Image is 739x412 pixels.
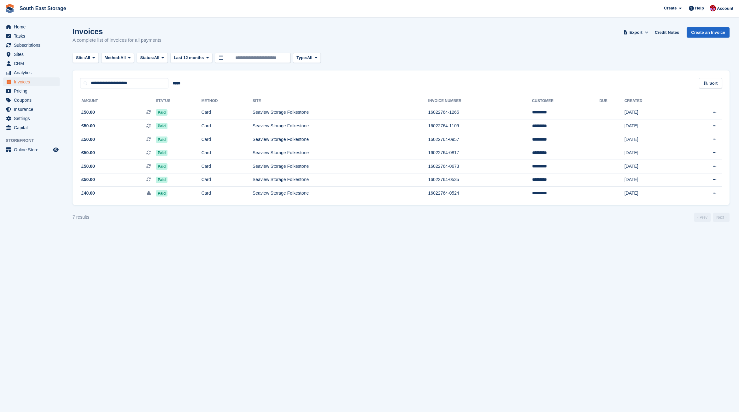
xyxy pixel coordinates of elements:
a: menu [3,32,60,40]
h1: Invoices [73,27,161,36]
th: Method [201,96,252,106]
td: Seaview Storage Folkestone [253,133,428,146]
td: Card [201,160,252,173]
span: Settings [14,114,52,123]
img: Roger Norris [710,5,716,11]
span: £50.00 [81,136,95,143]
span: Paid [156,190,167,197]
td: [DATE] [625,106,681,119]
span: Paid [156,150,167,156]
span: Paid [156,123,167,129]
td: [DATE] [625,173,681,187]
th: Site [253,96,428,106]
span: Insurance [14,105,52,114]
th: Created [625,96,681,106]
span: Sites [14,50,52,59]
span: Paid [156,163,167,170]
span: Export [630,29,642,36]
span: Type: [296,55,307,61]
td: Card [201,133,252,146]
th: Amount [80,96,156,106]
span: Coupons [14,96,52,105]
span: Help [695,5,704,11]
span: Status: [140,55,154,61]
span: Analytics [14,68,52,77]
span: Paid [156,177,167,183]
div: 7 results [73,214,89,221]
span: Account [717,5,733,12]
a: Next [713,213,730,222]
a: menu [3,96,60,105]
span: All [154,55,160,61]
span: All [307,55,313,61]
span: Invoices [14,77,52,86]
a: menu [3,105,60,114]
span: Storefront [6,137,63,144]
a: menu [3,68,60,77]
th: Due [599,96,624,106]
td: Seaview Storage Folkestone [253,146,428,160]
td: Card [201,119,252,133]
td: Seaview Storage Folkestone [253,106,428,119]
span: Paid [156,109,167,116]
nav: Page [693,213,731,222]
span: Subscriptions [14,41,52,50]
span: Create [664,5,677,11]
span: Pricing [14,87,52,95]
a: menu [3,77,60,86]
span: Tasks [14,32,52,40]
button: Last 12 months [170,53,212,63]
td: [DATE] [625,160,681,173]
span: £50.00 [81,163,95,170]
span: Site: [76,55,85,61]
td: [DATE] [625,146,681,160]
td: Seaview Storage Folkestone [253,173,428,187]
th: Customer [532,96,600,106]
span: All [85,55,90,61]
span: £50.00 [81,149,95,156]
td: 16022764-0957 [428,133,532,146]
td: Seaview Storage Folkestone [253,119,428,133]
a: Previous [694,213,711,222]
td: 16022764-0524 [428,187,532,200]
td: 16022764-1265 [428,106,532,119]
span: £50.00 [81,123,95,129]
button: Export [622,27,650,38]
td: 16022764-1109 [428,119,532,133]
span: Method: [105,55,121,61]
td: Card [201,106,252,119]
td: Seaview Storage Folkestone [253,187,428,200]
a: Create an Invoice [687,27,730,38]
td: Card [201,146,252,160]
a: Credit Notes [652,27,682,38]
button: Method: All [101,53,134,63]
span: All [120,55,126,61]
span: £50.00 [81,176,95,183]
span: Online Store [14,145,52,154]
a: menu [3,114,60,123]
td: [DATE] [625,187,681,200]
span: Last 12 months [174,55,204,61]
td: 16022764-0817 [428,146,532,160]
td: Card [201,173,252,187]
p: A complete list of invoices for all payments [73,37,161,44]
button: Status: All [137,53,167,63]
a: Preview store [52,146,60,154]
button: Type: All [293,53,321,63]
span: Home [14,22,52,31]
a: menu [3,41,60,50]
a: menu [3,22,60,31]
img: stora-icon-8386f47178a22dfd0bd8f6a31ec36ba5ce8667c1dd55bd0f319d3a0aa187defe.svg [5,4,15,13]
td: Seaview Storage Folkestone [253,160,428,173]
span: £50.00 [81,109,95,116]
th: Invoice Number [428,96,532,106]
a: menu [3,59,60,68]
span: Sort [709,80,718,87]
td: Card [201,187,252,200]
span: £40.00 [81,190,95,197]
button: Site: All [73,53,99,63]
span: CRM [14,59,52,68]
a: menu [3,123,60,132]
td: [DATE] [625,133,681,146]
a: South East Storage [17,3,69,14]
